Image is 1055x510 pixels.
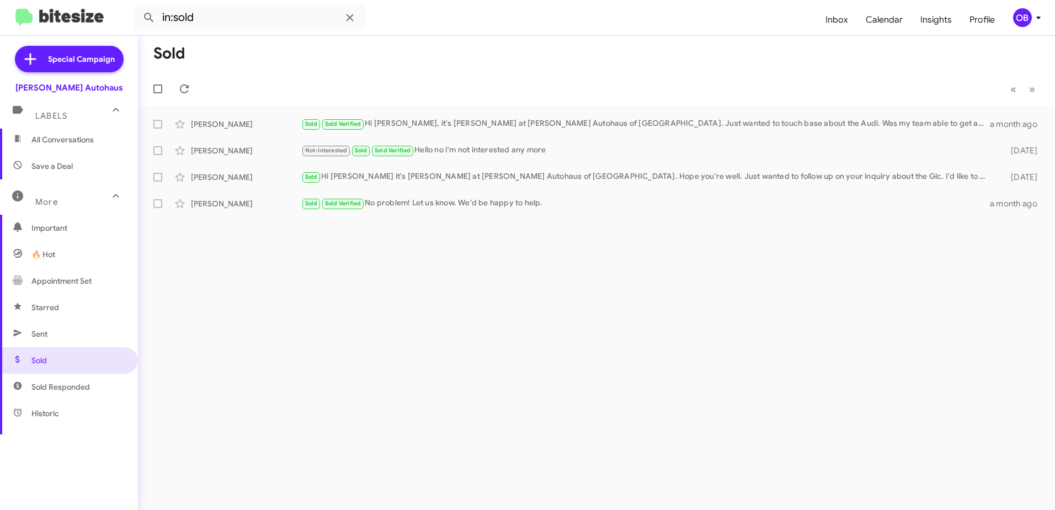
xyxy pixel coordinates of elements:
nav: Page navigation example [1004,78,1042,100]
span: Labels [35,111,67,121]
span: Not-Interested [305,147,348,154]
span: Sold [31,355,47,366]
span: Sold [305,120,318,127]
span: Historic [31,408,59,419]
button: OB [1004,8,1043,27]
div: [PERSON_NAME] [191,172,301,183]
div: Hi [PERSON_NAME] it's [PERSON_NAME] at [PERSON_NAME] Autohaus of [GEOGRAPHIC_DATA]. Hope you're w... [301,171,993,183]
span: Starred [31,302,59,313]
span: Sold Verified [325,120,361,127]
span: Sold Verified [375,147,411,154]
div: a month ago [990,119,1046,130]
span: Sold [305,173,318,180]
span: More [35,197,58,207]
input: Search [134,4,365,31]
a: Insights [912,4,961,36]
a: Inbox [817,4,857,36]
span: Important [31,222,125,233]
a: Profile [961,4,1004,36]
span: Appointment Set [31,275,92,286]
div: [PERSON_NAME] [191,145,301,156]
a: Calendar [857,4,912,36]
span: Sold [305,200,318,207]
span: » [1029,82,1035,96]
span: Sold [355,147,367,154]
span: Sent [31,328,47,339]
span: All Conversations [31,134,94,145]
div: Hi [PERSON_NAME], it's [PERSON_NAME] at [PERSON_NAME] Autohaus of [GEOGRAPHIC_DATA]. Just wanted ... [301,118,990,130]
span: Reactivated [31,434,75,445]
button: Previous [1004,78,1023,100]
span: « [1010,82,1016,96]
button: Next [1022,78,1042,100]
span: Save a Deal [31,161,73,172]
div: [DATE] [993,145,1046,156]
span: Sold Verified [325,200,361,207]
div: [PERSON_NAME] Autohaus [15,82,123,93]
div: OB [1013,8,1032,27]
a: Special Campaign [15,46,124,72]
div: a month ago [990,198,1046,209]
div: [PERSON_NAME] [191,198,301,209]
div: [DATE] [993,172,1046,183]
div: No problem! Let us know. We'd be happy to help. [301,197,990,210]
div: Hello no I'm not interested any more [301,144,993,157]
h1: Sold [153,45,185,62]
span: Sold Responded [31,381,90,392]
span: Special Campaign [48,54,115,65]
span: 🔥 Hot [31,249,55,260]
div: [PERSON_NAME] [191,119,301,130]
